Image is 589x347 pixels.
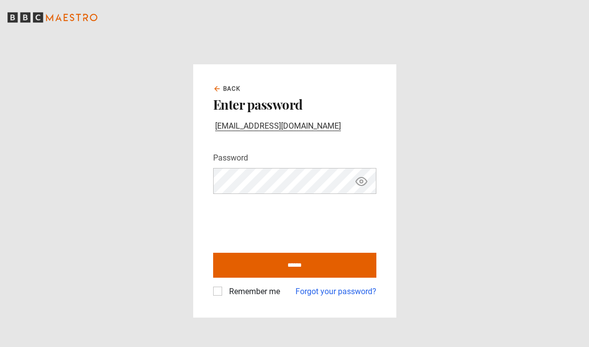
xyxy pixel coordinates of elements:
label: Remember me [225,286,280,298]
svg: BBC Maestro [7,10,97,25]
iframe: reCAPTCHA [213,202,365,241]
a: Back [213,84,241,93]
label: Password [213,152,248,164]
span: Back [223,84,241,93]
button: Show password [353,173,370,190]
a: Forgot your password? [295,286,376,298]
h2: Enter password [213,97,376,112]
